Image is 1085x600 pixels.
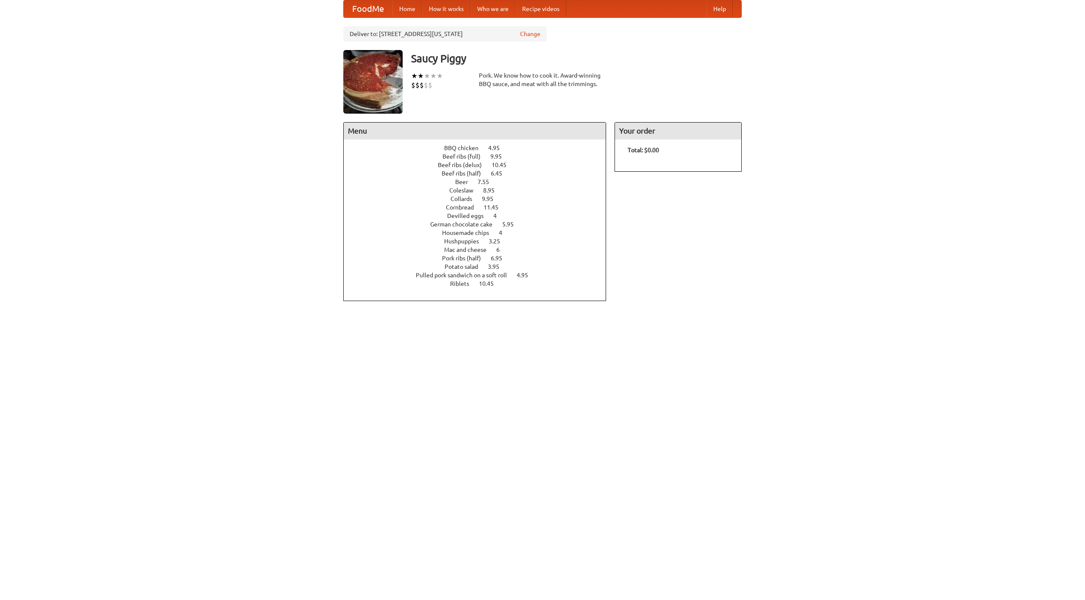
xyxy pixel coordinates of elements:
li: ★ [417,71,424,81]
span: Beef ribs (full) [442,153,489,160]
a: How it works [422,0,470,17]
a: Coleslaw 8.95 [449,187,510,194]
span: 4 [499,229,511,236]
span: 10.45 [492,162,515,168]
img: angular.jpg [343,50,403,114]
span: Collards [451,195,481,202]
span: Coleslaw [449,187,482,194]
li: $ [424,81,428,90]
a: Housemade chips 4 [442,229,518,236]
a: German chocolate cake 5.95 [430,221,529,228]
span: 9.95 [482,195,502,202]
span: Riblets [450,280,478,287]
a: Devilled eggs 4 [447,212,512,219]
li: $ [420,81,424,90]
span: Hushpuppies [444,238,487,245]
li: ★ [437,71,443,81]
span: 3.25 [489,238,509,245]
span: Beer [455,179,476,185]
a: Beef ribs (half) 6.45 [442,170,518,177]
span: 4 [493,212,505,219]
span: 3.95 [488,263,508,270]
a: Change [520,30,540,38]
a: Pork ribs (half) 6.95 [442,255,518,262]
a: Hushpuppies 3.25 [444,238,516,245]
a: Potato salad 3.95 [445,263,515,270]
span: 9.95 [490,153,510,160]
h3: Saucy Piggy [411,50,742,67]
a: FoodMe [344,0,392,17]
span: 8.95 [483,187,503,194]
h4: Your order [615,123,741,140]
a: BBQ chicken 4.95 [444,145,515,151]
li: $ [415,81,420,90]
a: Mac and cheese 6 [444,246,515,253]
span: 10.45 [479,280,502,287]
span: Housemade chips [442,229,498,236]
span: Pulled pork sandwich on a soft roll [416,272,515,279]
span: German chocolate cake [430,221,501,228]
span: Beef ribs (delux) [438,162,490,168]
li: ★ [430,71,437,81]
span: BBQ chicken [444,145,487,151]
span: Beef ribs (half) [442,170,490,177]
span: 7.55 [478,179,498,185]
a: Riblets 10.45 [450,280,509,287]
span: Cornbread [446,204,482,211]
div: Pork. We know how to cook it. Award-winning BBQ sauce, and meat with all the trimmings. [479,71,606,88]
a: Cornbread 11.45 [446,204,514,211]
a: Beef ribs (delux) 10.45 [438,162,522,168]
span: 4.95 [517,272,537,279]
span: Pork ribs (half) [442,255,490,262]
span: 4.95 [488,145,508,151]
span: Devilled eggs [447,212,492,219]
a: Recipe videos [515,0,566,17]
a: Home [392,0,422,17]
span: Potato salad [445,263,487,270]
h4: Menu [344,123,606,140]
div: Deliver to: [STREET_ADDRESS][US_STATE] [343,26,547,42]
a: Beer 7.55 [455,179,505,185]
a: Pulled pork sandwich on a soft roll 4.95 [416,272,544,279]
span: 11.45 [484,204,507,211]
span: Mac and cheese [444,246,495,253]
a: Who we are [470,0,515,17]
span: 6 [496,246,508,253]
li: $ [428,81,432,90]
li: ★ [424,71,430,81]
a: Collards 9.95 [451,195,509,202]
li: $ [411,81,415,90]
a: Help [707,0,733,17]
a: Beef ribs (full) 9.95 [442,153,517,160]
b: Total: $0.00 [628,147,659,153]
span: 6.45 [491,170,511,177]
span: 5.95 [502,221,522,228]
span: 6.95 [491,255,511,262]
li: ★ [411,71,417,81]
